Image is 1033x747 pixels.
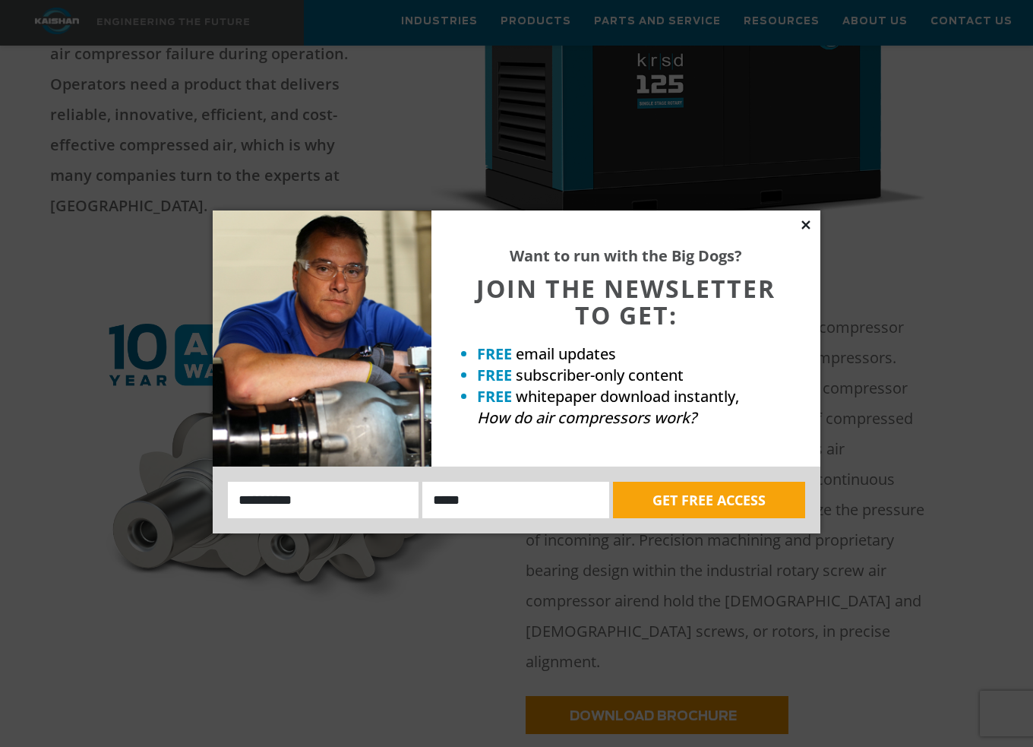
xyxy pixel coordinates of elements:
span: email updates [516,343,616,364]
strong: FREE [477,365,512,385]
em: How do air compressors work? [477,407,697,428]
input: Email [422,482,609,518]
strong: FREE [477,343,512,364]
strong: FREE [477,386,512,407]
input: Name: [228,482,419,518]
span: whitepaper download instantly, [516,386,739,407]
button: Close [799,218,813,232]
span: JOIN THE NEWSLETTER TO GET: [476,272,776,331]
button: GET FREE ACCESS [613,482,805,518]
strong: Want to run with the Big Dogs? [510,245,742,266]
span: subscriber-only content [516,365,684,385]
